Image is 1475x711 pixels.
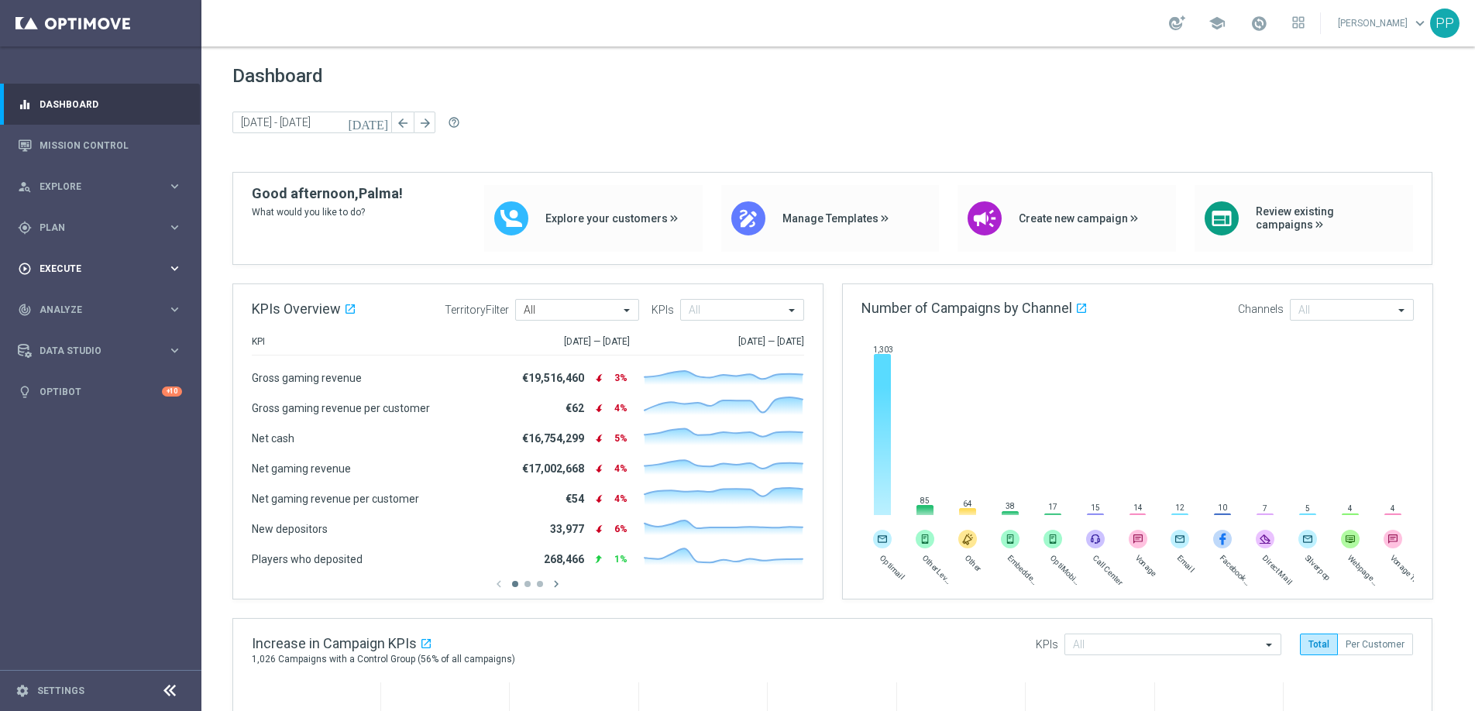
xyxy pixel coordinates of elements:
div: Mission Control [18,125,182,166]
a: [PERSON_NAME]keyboard_arrow_down [1336,12,1430,35]
span: Execute [40,264,167,273]
a: Mission Control [40,125,182,166]
i: keyboard_arrow_right [167,220,182,235]
a: Dashboard [40,84,182,125]
div: Dashboard [18,84,182,125]
span: school [1209,15,1226,32]
button: gps_fixed Plan keyboard_arrow_right [17,222,183,234]
button: Mission Control [17,139,183,152]
span: Data Studio [40,346,167,355]
span: Explore [40,182,167,191]
button: lightbulb Optibot +10 [17,386,183,398]
i: play_circle_outline [18,262,32,276]
span: Analyze [40,305,167,314]
div: PP [1430,9,1460,38]
button: equalizer Dashboard [17,98,183,111]
div: Plan [18,221,167,235]
a: Optibot [40,371,162,412]
button: person_search Explore keyboard_arrow_right [17,180,183,193]
i: gps_fixed [18,221,32,235]
div: Explore [18,180,167,194]
i: settings [15,684,29,698]
button: track_changes Analyze keyboard_arrow_right [17,304,183,316]
div: +10 [162,386,182,397]
i: lightbulb [18,385,32,399]
button: Data Studio keyboard_arrow_right [17,345,183,357]
button: play_circle_outline Execute keyboard_arrow_right [17,263,183,275]
a: Settings [37,686,84,696]
i: person_search [18,180,32,194]
i: keyboard_arrow_right [167,261,182,276]
div: Optibot [18,371,182,412]
i: keyboard_arrow_right [167,179,182,194]
i: keyboard_arrow_right [167,302,182,317]
div: Analyze [18,303,167,317]
div: Data Studio [18,344,167,358]
i: track_changes [18,303,32,317]
span: keyboard_arrow_down [1411,15,1429,32]
span: Plan [40,223,167,232]
i: equalizer [18,98,32,112]
div: Execute [18,262,167,276]
i: keyboard_arrow_right [167,343,182,358]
